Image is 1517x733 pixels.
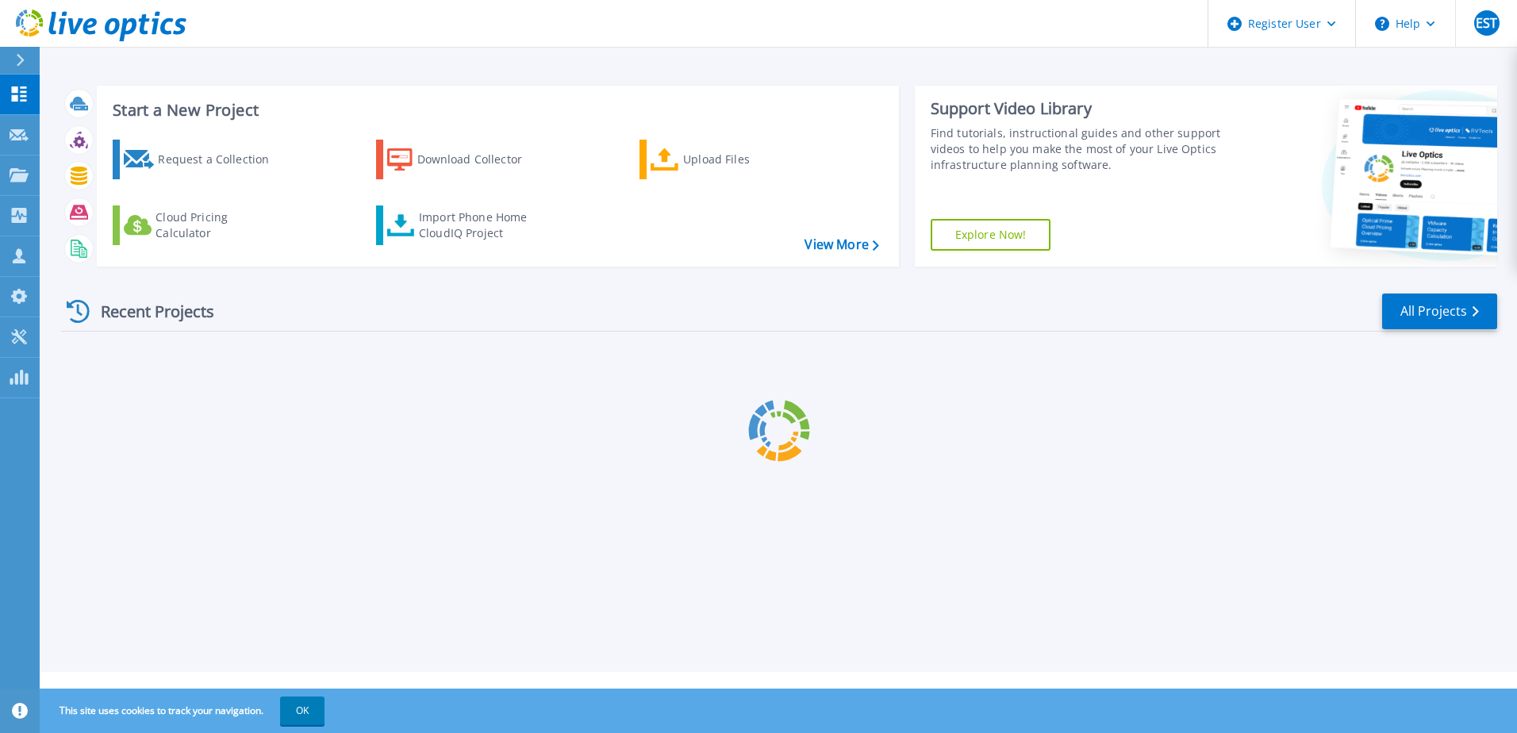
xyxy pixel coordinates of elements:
a: Explore Now! [931,219,1051,251]
div: Find tutorials, instructional guides and other support videos to help you make the most of your L... [931,125,1227,173]
div: Upload Files [683,144,810,175]
div: Recent Projects [61,292,236,331]
a: Upload Files [639,140,816,179]
a: All Projects [1382,294,1497,329]
div: Cloud Pricing Calculator [156,209,282,241]
h3: Start a New Project [113,102,878,119]
span: EST [1476,17,1497,29]
span: This site uses cookies to track your navigation. [44,697,325,725]
button: OK [280,697,325,725]
div: Download Collector [417,144,544,175]
div: Support Video Library [931,98,1227,119]
a: Request a Collection [113,140,290,179]
a: Cloud Pricing Calculator [113,205,290,245]
div: Request a Collection [158,144,285,175]
a: View More [805,237,878,252]
div: Import Phone Home CloudIQ Project [419,209,543,241]
a: Download Collector [376,140,553,179]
